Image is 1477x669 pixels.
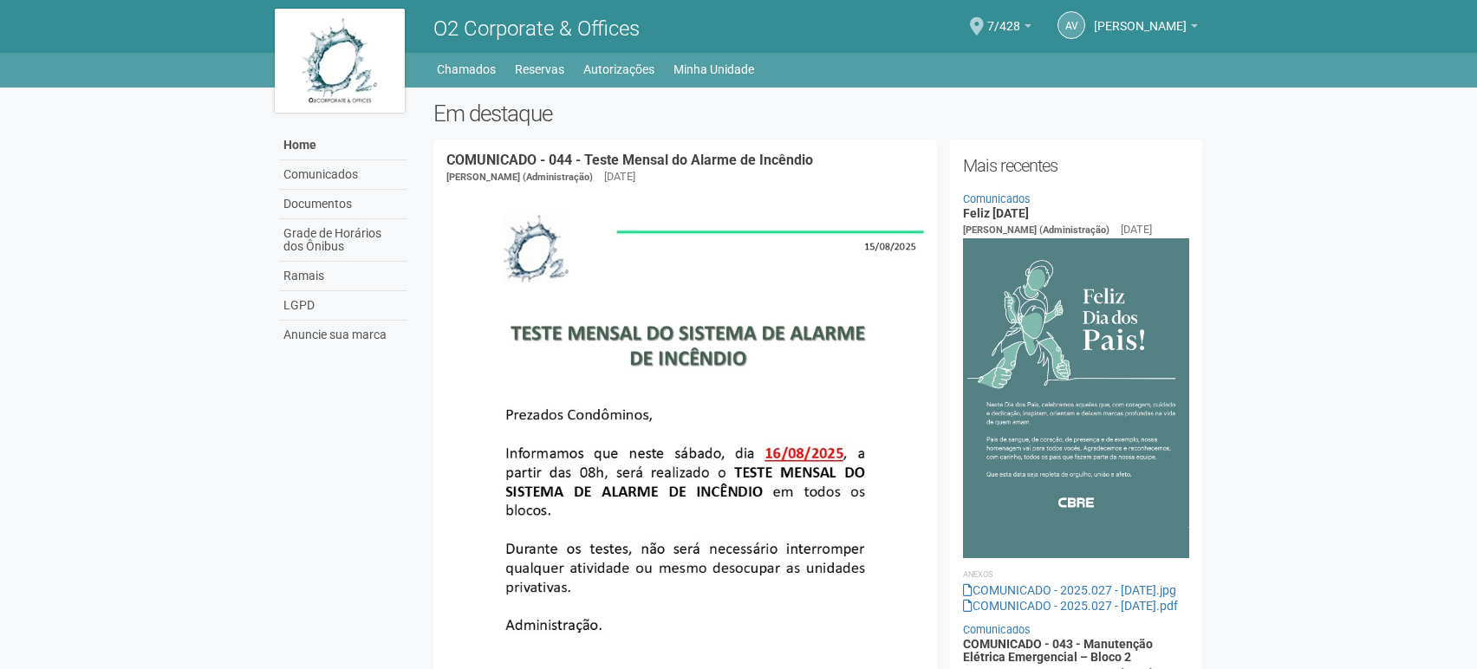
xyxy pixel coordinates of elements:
a: AV [1057,11,1085,39]
img: COMUNICADO%20-%202025.027%20-%20Dia%20dos%20Pais.jpg [963,238,1189,558]
a: 7/428 [987,22,1031,36]
a: Comunicados [963,623,1031,636]
div: [DATE] [604,169,635,185]
img: logo.jpg [275,9,405,113]
span: Alexandre Victoriano Gomes [1094,3,1187,33]
span: [PERSON_NAME] (Administração) [963,224,1109,236]
a: Anuncie sua marca [279,321,407,349]
span: [PERSON_NAME] (Administração) [446,172,593,183]
a: Documentos [279,190,407,219]
a: Comunicados [279,160,407,190]
a: Comunicados [963,192,1031,205]
a: Autorizações [583,57,654,81]
a: Ramais [279,262,407,291]
a: COMUNICADO - 044 - Teste Mensal do Alarme de Incêndio [446,152,813,168]
a: Feliz [DATE] [963,206,1029,220]
a: Minha Unidade [673,57,754,81]
a: COMUNICADO - 043 - Manutenção Elétrica Emergencial – Bloco 2 [963,637,1153,664]
a: LGPD [279,291,407,321]
span: 7/428 [987,3,1020,33]
a: COMUNICADO - 2025.027 - [DATE].pdf [963,599,1178,613]
h2: Mais recentes [963,153,1189,179]
div: [DATE] [1121,222,1152,237]
li: Anexos [963,567,1189,582]
a: Reservas [515,57,564,81]
a: Home [279,131,407,160]
a: COMUNICADO - 2025.027 - [DATE].jpg [963,583,1176,597]
a: Chamados [437,57,496,81]
span: O2 Corporate & Offices [433,16,640,41]
a: Grade de Horários dos Ônibus [279,219,407,262]
a: [PERSON_NAME] [1094,22,1198,36]
h2: Em destaque [433,101,1202,127]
